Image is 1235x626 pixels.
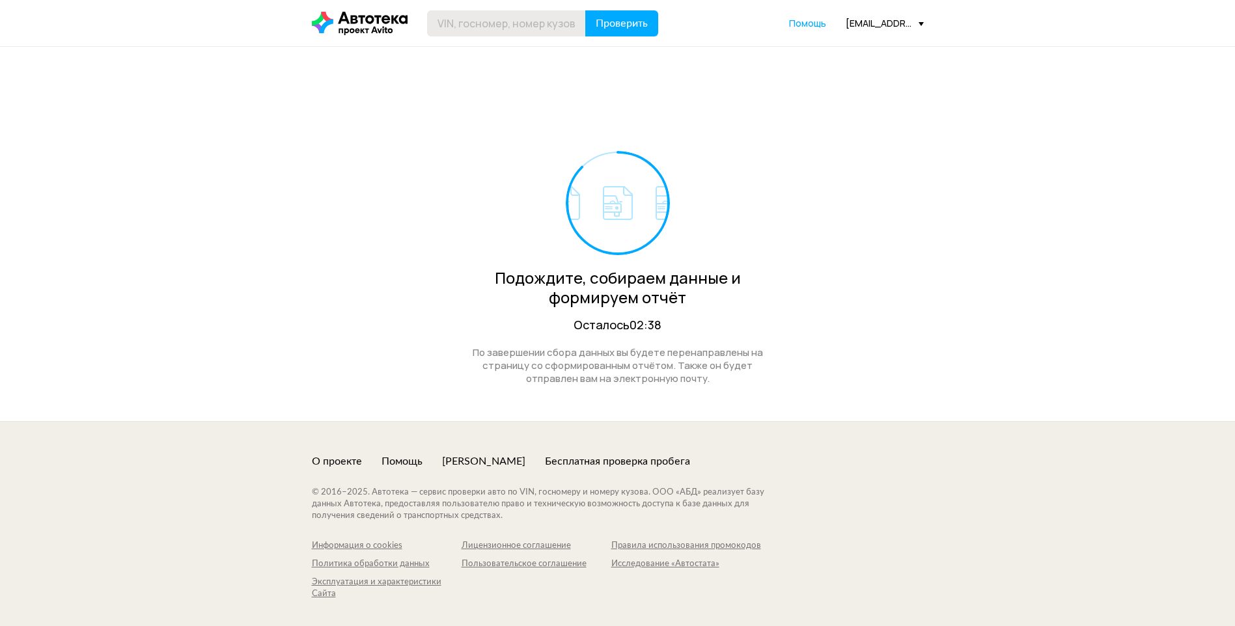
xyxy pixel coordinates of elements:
input: VIN, госномер, номер кузова [427,10,586,36]
a: Исследование «Автостата» [611,558,761,570]
span: Проверить [596,18,648,29]
div: © 2016– 2025 . Автотека — сервис проверки авто по VIN, госномеру и номеру кузова. ООО «АБД» реали... [312,487,790,522]
a: Информация о cookies [312,540,462,552]
span: Помощь [789,17,826,29]
a: Пользовательское соглашение [462,558,611,570]
a: Эксплуатация и характеристики Сайта [312,577,462,600]
a: Лицензионное соглашение [462,540,611,552]
a: Бесплатная проверка пробега [545,454,690,469]
a: Правила использования промокодов [611,540,761,552]
div: Осталось 02:38 [458,317,777,333]
a: [PERSON_NAME] [442,454,525,469]
div: Подождите, собираем данные и формируем отчёт [458,268,777,307]
button: Проверить [585,10,658,36]
a: Политика обработки данных [312,558,462,570]
div: По завершении сбора данных вы будете перенаправлены на страницу со сформированным отчётом. Также ... [458,346,777,385]
a: Помощь [382,454,423,469]
a: О проекте [312,454,362,469]
a: Помощь [789,17,826,30]
div: [EMAIL_ADDRESS][DOMAIN_NAME] [846,17,924,29]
